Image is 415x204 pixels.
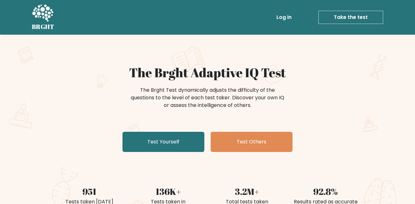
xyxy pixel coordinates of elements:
[211,132,293,152] a: Test Others
[54,65,361,80] h1: The Brght Adaptive IQ Test
[211,185,282,198] div: 3.2M+
[122,132,204,152] a: Test Yourself
[290,185,361,198] div: 92.8%
[274,11,294,24] a: Log in
[318,11,383,24] a: Take the test
[32,3,54,32] a: BRGHT
[54,185,125,198] div: 951
[32,23,54,31] h5: BRGHT
[133,185,204,198] div: 136K+
[129,86,286,109] div: The Brght Test dynamically adjusts the difficulty of the questions to the level of each test take...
